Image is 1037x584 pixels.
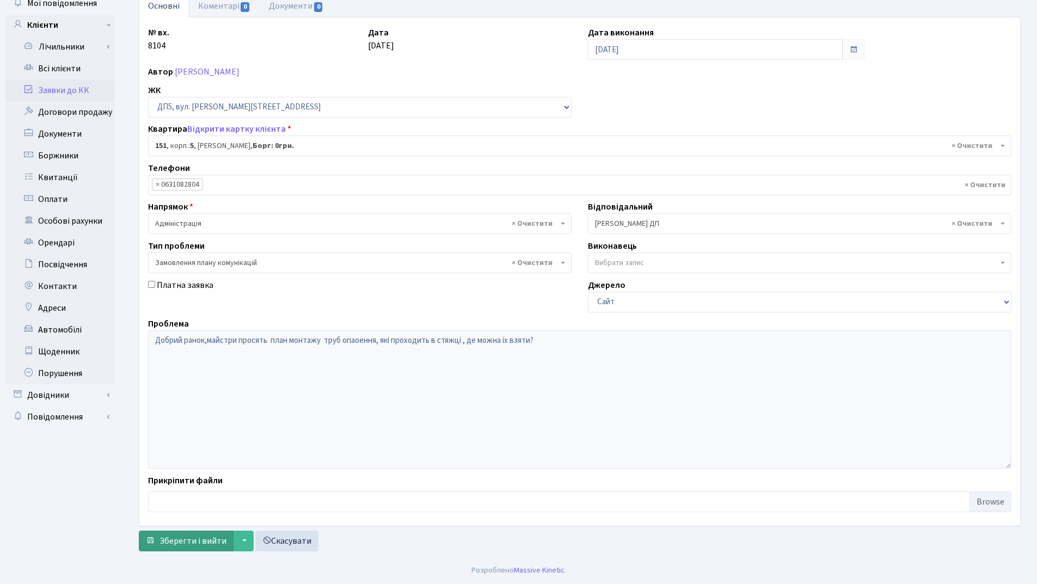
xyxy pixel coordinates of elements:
li: 0631082804 [152,179,203,190]
label: Дата виконання [588,26,654,39]
label: Виконавець [588,239,637,253]
span: Сомова О.П. ДП [588,213,1011,234]
a: Документи [5,123,114,145]
a: Контакти [5,275,114,297]
a: Посвідчення [5,254,114,275]
a: Всі клієнти [5,58,114,79]
div: Розроблено . [471,564,566,576]
span: Адміністрація [155,218,558,229]
label: Прикріпити файли [148,474,223,487]
a: Довідники [5,384,114,406]
span: Видалити всі елементи [952,218,992,229]
a: Заявки до КК [5,79,114,101]
div: 8104 [140,26,360,60]
span: Сомова О.П. ДП [595,218,998,229]
label: № вх. [148,26,169,39]
a: Квитанції [5,167,114,188]
a: Орендарі [5,232,114,254]
b: Борг: 0грн. [253,140,294,151]
a: Особові рахунки [5,210,114,232]
a: Щоденник [5,341,114,362]
span: <b>151</b>, корп.: <b>5</b>, Смірнов Юрій Олегович, <b>Борг: 0грн.</b> [155,140,998,151]
a: Боржники [5,145,114,167]
a: Клієнти [5,14,114,36]
span: × [156,179,159,190]
label: Дата [368,26,389,39]
a: Лічильники [13,36,114,58]
span: Адміністрація [148,213,572,234]
a: Скасувати [255,531,318,551]
label: Автор [148,65,173,78]
div: [DATE] [360,26,580,60]
a: Відкрити картку клієнта [187,123,286,135]
label: Відповідальний [588,200,653,213]
label: ЖК [148,84,161,97]
span: Видалити всі елементи [965,180,1005,190]
b: 5 [190,140,194,151]
textarea: Добрий ранок,майстри просять план монтажу труб опаоення, які проходить в стяжці , де можна іх взяти? [148,330,1011,469]
span: Замовлення плану комунікацій [148,253,572,273]
a: Порушення [5,362,114,384]
span: <b>151</b>, корп.: <b>5</b>, Смірнов Юрій Олегович, <b>Борг: 0грн.</b> [148,136,1011,156]
a: Автомобілі [5,319,114,341]
a: Оплати [5,188,114,210]
a: Massive Kinetic [514,564,564,576]
span: 0 [314,2,323,12]
label: Проблема [148,317,189,330]
span: Видалити всі елементи [952,140,992,151]
label: Квартира [148,122,291,136]
label: Джерело [588,279,625,292]
button: Зберегти і вийти [139,531,234,551]
span: Видалити всі елементи [512,257,553,268]
b: 151 [155,140,167,151]
label: Напрямок [148,200,193,213]
span: Замовлення плану комунікацій [155,257,558,268]
a: Повідомлення [5,406,114,428]
a: Договори продажу [5,101,114,123]
span: 0 [241,2,249,12]
a: Адреси [5,297,114,319]
label: Телефони [148,162,190,175]
span: Зберегти і вийти [159,535,226,547]
span: Видалити всі елементи [512,218,553,229]
span: Вибрати запис [595,257,644,268]
a: [PERSON_NAME] [175,66,240,78]
label: Платна заявка [157,279,213,292]
label: Тип проблеми [148,239,205,253]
